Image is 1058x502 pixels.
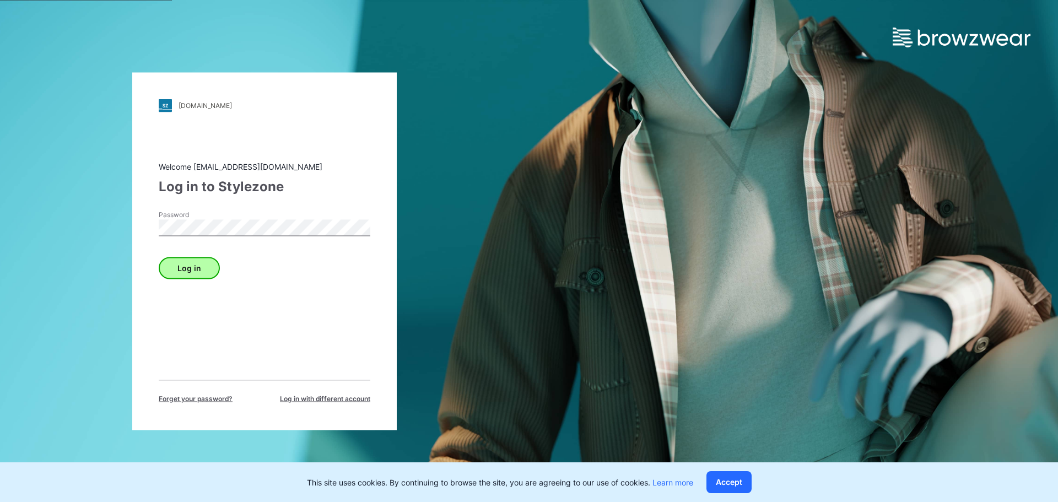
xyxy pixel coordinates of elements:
button: Log in [159,257,220,279]
span: Forget your password? [159,393,233,403]
label: Password [159,209,236,219]
button: Accept [706,471,752,493]
img: browzwear-logo.e42bd6dac1945053ebaf764b6aa21510.svg [893,28,1030,47]
div: Log in to Stylezone [159,176,370,196]
p: This site uses cookies. By continuing to browse the site, you are agreeing to our use of cookies. [307,477,693,488]
a: Learn more [652,478,693,487]
div: Welcome [EMAIL_ADDRESS][DOMAIN_NAME] [159,160,370,172]
img: stylezone-logo.562084cfcfab977791bfbf7441f1a819.svg [159,99,172,112]
a: [DOMAIN_NAME] [159,99,370,112]
span: Log in with different account [280,393,370,403]
div: [DOMAIN_NAME] [179,101,232,110]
